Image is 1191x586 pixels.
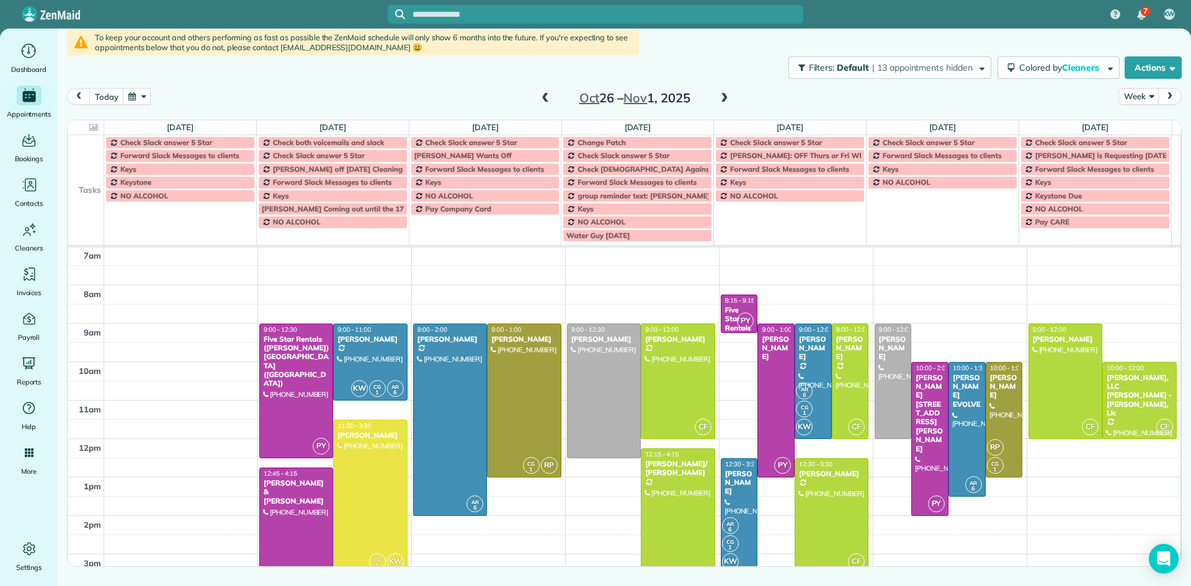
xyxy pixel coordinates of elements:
span: 9:00 - 12:00 [879,326,912,334]
span: Forward Slack Messages to clients [578,177,697,187]
span: NO ALCOHOL [120,191,168,200]
span: [PERSON_NAME]: OFF Thurs or Fri WEEKLY [730,151,880,160]
div: [PERSON_NAME], LLC [PERSON_NAME] - [PERSON_NAME], Llc [1106,373,1173,418]
button: prev [67,88,91,105]
small: 6 [388,387,403,399]
span: [PERSON_NAME] off [DATE] Cleaning Restaurant [273,164,444,174]
a: Reports [5,353,53,388]
div: [PERSON_NAME] [798,469,865,478]
div: 7 unread notifications [1128,1,1154,29]
div: [PERSON_NAME] [725,469,754,496]
div: [PERSON_NAME] [STREET_ADDRESS][PERSON_NAME] [915,373,945,453]
span: KW [387,553,404,570]
button: Actions [1125,56,1182,79]
span: Check Slack answer 5 Star [578,151,669,160]
span: 12:30 - 3:30 [725,460,759,468]
span: Contacts [15,197,43,210]
span: [PERSON_NAME] Wants Off [414,151,512,160]
div: [PERSON_NAME]/ [PERSON_NAME] [645,459,711,477]
span: Keys [273,191,289,200]
span: Check Slack answer 5 Star [1035,138,1127,147]
span: Check Slack answer 5 Star [426,138,517,147]
a: Bookings [5,130,53,165]
span: Check both voicemails and slack [273,138,385,147]
span: KW [722,553,739,570]
span: 8:15 - 9:15 [725,296,755,304]
span: Forward Slack Messages to clients [426,164,545,174]
a: [DATE] [167,122,194,132]
span: Cleaners [15,242,43,254]
span: AR [471,499,479,505]
span: Keystone [120,177,151,187]
span: CG [373,556,381,563]
small: 1 [524,464,539,476]
a: Appointments [5,86,53,120]
span: AR [391,383,399,390]
span: Check Slack answer 5 Star [730,138,822,147]
span: NO ALCOHOL [730,191,778,200]
small: 6 [467,502,483,514]
span: 9:00 - 12:00 [1033,326,1066,334]
span: 12:30 - 3:30 [799,460,832,468]
span: 9:00 - 12:00 [645,326,679,334]
div: [PERSON_NAME] [337,431,403,440]
a: [DATE] [1082,122,1108,132]
span: NO ALCOHOL [883,177,930,187]
span: PY [774,457,791,474]
div: [PERSON_NAME] [989,373,1019,400]
span: 8am [84,289,101,299]
span: Cleaners [1062,62,1102,73]
span: CG [801,404,808,411]
span: 9:00 - 1:00 [491,326,521,334]
span: Settings [16,561,42,574]
span: 11:30 - 3:30 [337,422,371,430]
span: CG [991,460,999,467]
a: Help [5,398,53,433]
div: To keep your account and others performing as fast as possible the ZenMaid schedule will only sho... [67,30,639,55]
span: PY [737,313,754,329]
div: [PERSON_NAME] & [PERSON_NAME] [263,479,329,505]
span: Forward Slack Messages to clients [730,164,849,174]
span: 9:00 - 2:00 [417,326,447,334]
span: PY [928,495,945,512]
span: Change Patch [578,138,626,147]
span: Keys [1035,177,1051,187]
span: 12:45 - 4:15 [264,469,297,477]
button: next [1158,88,1182,105]
div: [PERSON_NAME] [645,335,711,344]
span: 11am [79,404,101,414]
span: 9am [84,327,101,337]
span: NO ALCOHOL [1035,204,1083,213]
span: Bookings [15,153,43,165]
span: Keys [426,177,442,187]
span: CG [373,383,381,390]
span: Invoices [17,286,42,299]
div: [PERSON_NAME] [571,335,637,344]
span: Oct [579,90,600,105]
div: Five Star Rentals ([PERSON_NAME]) 55066 [GEOGRAPHIC_DATA] [725,306,754,395]
div: [PERSON_NAME] [878,335,908,362]
span: Colored by [1019,62,1104,73]
span: KW [796,419,813,435]
button: Filters: Default | 13 appointments hidden [788,56,991,79]
span: NO ALCOHOL [426,191,473,200]
span: PY [313,438,329,455]
span: Check Slack answer 5 Star [883,138,975,147]
span: KW [351,380,368,397]
span: Check Slack answer 5 Star [120,138,212,147]
span: CF [695,419,711,435]
small: 6 [966,483,981,495]
div: [PERSON_NAME] [798,335,828,362]
span: 2pm [84,520,101,530]
div: [PERSON_NAME] [337,335,403,344]
span: 10:00 - 12:00 [1107,364,1144,372]
span: Forward Slack Messages to clients [120,151,239,160]
span: Reports [17,376,42,388]
a: Contacts [5,175,53,210]
a: Payroll [5,309,53,344]
svg: Focus search [395,9,405,19]
span: Keystone Due [1035,191,1082,200]
a: Invoices [5,264,53,299]
span: Forward Slack Messages to clients [1035,164,1154,174]
div: [PERSON_NAME] [1032,335,1099,344]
